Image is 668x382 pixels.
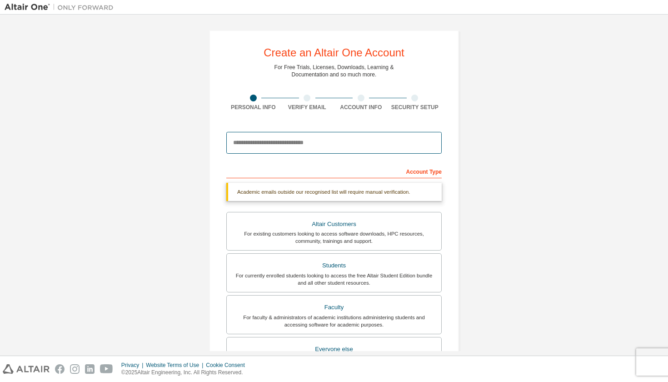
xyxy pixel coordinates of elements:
div: For existing customers looking to access software downloads, HPC resources, community, trainings ... [232,230,436,245]
div: Create an Altair One Account [264,47,404,58]
div: Academic emails outside our recognised list will require manual verification. [226,183,442,201]
div: Personal Info [226,104,280,111]
img: linkedin.svg [85,364,95,374]
div: Privacy [121,362,146,369]
div: Account Info [334,104,388,111]
div: For currently enrolled students looking to access the free Altair Student Edition bundle and all ... [232,272,436,286]
img: altair_logo.svg [3,364,50,374]
img: Altair One [5,3,118,12]
div: For Free Trials, Licenses, Downloads, Learning & Documentation and so much more. [274,64,394,78]
div: Students [232,259,436,272]
div: Security Setup [388,104,442,111]
div: Altair Customers [232,218,436,231]
div: Verify Email [280,104,334,111]
p: © 2025 Altair Engineering, Inc. All Rights Reserved. [121,369,250,377]
div: Faculty [232,301,436,314]
div: Website Terms of Use [146,362,206,369]
div: Account Type [226,164,442,178]
div: Everyone else [232,343,436,356]
div: Cookie Consent [206,362,250,369]
img: instagram.svg [70,364,80,374]
img: youtube.svg [100,364,113,374]
img: facebook.svg [55,364,65,374]
div: For faculty & administrators of academic institutions administering students and accessing softwa... [232,314,436,328]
